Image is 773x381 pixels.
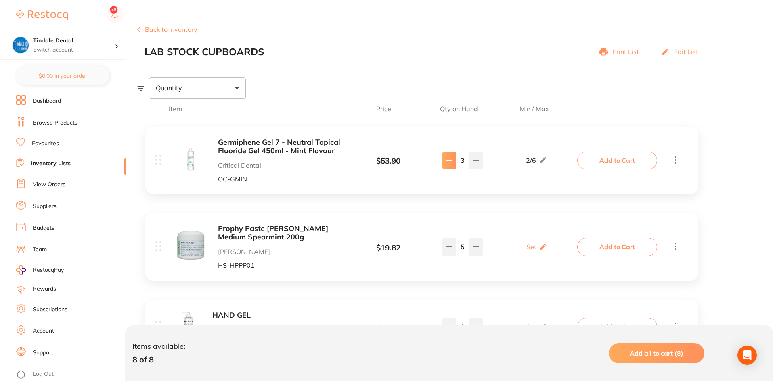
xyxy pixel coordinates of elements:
[577,238,657,256] button: Add to Cart
[16,368,123,381] button: Log Out
[145,127,698,194] div: Germiphene Gel 7 - Neutral Topical Fluoride Gel 450ml - Mint Flavour Critical Dental OC-GMINT $53...
[33,306,67,314] a: Subscriptions
[212,311,346,320] button: HAND GEL
[218,262,346,269] p: HS-HPPP01
[176,231,205,260] img: MS5qcGc
[32,139,59,148] a: Favourites
[341,105,427,112] span: Price
[33,119,78,127] a: Browse Products
[16,265,64,275] a: RestocqPay
[33,181,65,189] a: View Orders
[132,355,185,364] p: 8 of 8
[137,26,197,33] button: Back to Inventory
[346,323,431,332] div: $ 0.00
[13,37,29,53] img: Tindale Dental
[33,370,54,378] a: Log Out
[427,105,491,112] span: Qty on Hand
[16,66,109,85] button: $0.00 in your order
[526,243,536,250] p: Set
[346,157,431,166] div: $ 53.90
[577,152,657,169] button: Add to Cart
[16,265,26,275] img: RestocqPay
[526,156,547,165] div: 2 / 6
[33,224,54,232] a: Budgets
[577,318,657,335] button: Add to Cart
[612,48,639,55] p: Print List
[33,285,56,293] a: Rewards
[33,37,115,45] h4: Tindale Dental
[33,246,47,254] a: Team
[346,244,431,252] div: $ 19.82
[156,84,182,92] span: Quantity
[145,46,264,58] h2: LAB STOCK CUPBOARDS
[218,248,346,255] p: [PERSON_NAME]
[33,349,53,357] a: Support
[609,343,704,363] button: Add all to cart (8)
[33,46,115,54] p: Switch account
[16,10,68,20] img: Restocq Logo
[16,6,68,25] a: Restocq Logo
[169,105,341,112] span: Item
[33,202,57,210] a: Suppliers
[674,48,698,55] p: Edit List
[132,342,185,351] p: Items available:
[218,175,346,183] p: OC-GMINT
[33,266,64,274] span: RestocqPay
[630,349,683,357] span: Add all to cart (8)
[218,225,346,241] button: Prophy Paste [PERSON_NAME] Medium Spearmint 200g
[218,162,346,169] p: Critical Dental
[31,160,71,168] a: Inventory Lists
[145,300,698,354] div: HAND GEL Tindale dental $0.00 Set Add to Cart
[737,346,757,365] div: Open Intercom Messenger
[526,323,536,330] p: Set
[33,327,54,335] a: Account
[33,97,61,105] a: Dashboard
[218,138,346,155] button: Germiphene Gel 7 - Neutral Topical Fluoride Gel 450ml - Mint Flavour
[176,145,205,173] img: cGc
[145,213,698,280] div: Prophy Paste [PERSON_NAME] Medium Spearmint 200g [PERSON_NAME] HS-HPPP01 $19.82 Set Add to Cart
[491,105,577,112] span: Min / Max
[176,311,199,340] img: bG9hZCAoMSkuanBn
